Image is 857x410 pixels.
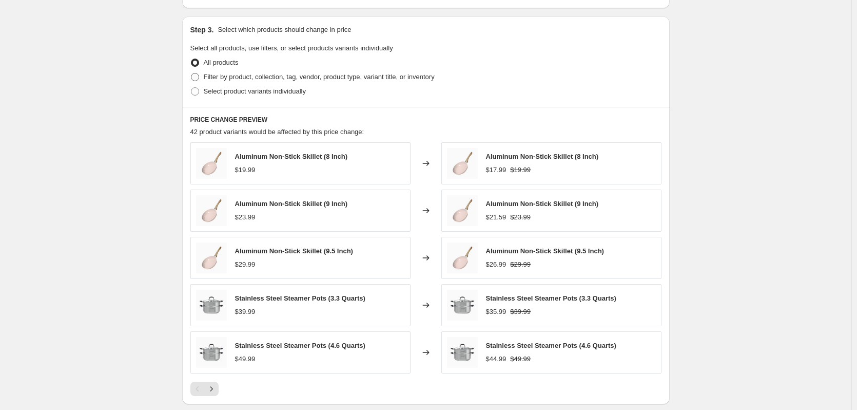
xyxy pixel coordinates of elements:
div: $35.99 [486,307,507,317]
h6: PRICE CHANGE PREVIEW [190,116,661,124]
img: Non-Stick_Frying_Pan_01_795d1764-fbc5-47ad-a179-0d6b1c7289be_80x.jpg [447,243,478,273]
img: Non-Stick_Frying_Pan_01_795d1764-fbc5-47ad-a179-0d6b1c7289be_80x.jpg [196,195,227,226]
img: Non-Stick_Frying_Pan_01_795d1764-fbc5-47ad-a179-0d6b1c7289be_80x.jpg [196,243,227,273]
div: $23.99 [235,212,256,222]
img: Stainless_Steel_Steamer_Pots_01_b71f68e7-a7ea-4dd0-a509-5b19c2879dc5_80x.jpg [196,290,227,321]
img: Non-Stick_Frying_Pan_01_795d1764-fbc5-47ad-a179-0d6b1c7289be_80x.jpg [447,148,478,179]
span: Stainless Steel Steamer Pots (4.6 Quarts) [486,342,616,349]
div: $39.99 [235,307,256,317]
div: $21.59 [486,212,507,222]
div: $29.99 [235,259,256,270]
span: Aluminum Non-Stick Skillet (9 Inch) [486,200,599,208]
button: Next [204,382,219,396]
span: Select all products, use filters, or select products variants individually [190,44,393,52]
img: Non-Stick_Frying_Pan_01_795d1764-fbc5-47ad-a179-0d6b1c7289be_80x.jpg [196,148,227,179]
span: Aluminum Non-Stick Skillet (9 Inch) [235,200,348,208]
span: Select product variants individually [204,87,306,95]
nav: Pagination [190,382,219,396]
span: Aluminum Non-Stick Skillet (8 Inch) [486,153,599,160]
span: Stainless Steel Steamer Pots (4.6 Quarts) [235,342,365,349]
div: $26.99 [486,259,507,270]
img: Non-Stick_Frying_Pan_01_795d1764-fbc5-47ad-a179-0d6b1c7289be_80x.jpg [447,195,478,226]
span: Stainless Steel Steamer Pots (3.3 Quarts) [486,294,616,302]
strike: $29.99 [510,259,531,270]
img: Stainless_Steel_Steamer_Pots_01_b71f68e7-a7ea-4dd0-a509-5b19c2879dc5_80x.jpg [447,337,478,368]
div: $19.99 [235,165,256,175]
span: Stainless Steel Steamer Pots (3.3 Quarts) [235,294,365,302]
span: All products [204,59,239,66]
img: Stainless_Steel_Steamer_Pots_01_b71f68e7-a7ea-4dd0-a509-5b19c2879dc5_80x.jpg [447,290,478,321]
strike: $19.99 [510,165,531,175]
strike: $39.99 [510,307,531,317]
strike: $49.99 [510,354,531,364]
h2: Step 3. [190,25,214,35]
span: Aluminum Non-Stick Skillet (9.5 Inch) [235,247,353,255]
img: Stainless_Steel_Steamer_Pots_01_b71f68e7-a7ea-4dd0-a509-5b19c2879dc5_80x.jpg [196,337,227,368]
strike: $23.99 [510,212,531,222]
span: Aluminum Non-Stick Skillet (9.5 Inch) [486,247,604,255]
p: Select which products should change in price [218,25,351,35]
div: $44.99 [486,354,507,364]
span: 42 product variants would be affected by this price change: [190,128,364,136]
div: $49.99 [235,354,256,364]
div: $17.99 [486,165,507,175]
span: Aluminum Non-Stick Skillet (8 Inch) [235,153,348,160]
span: Filter by product, collection, tag, vendor, product type, variant title, or inventory [204,73,435,81]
